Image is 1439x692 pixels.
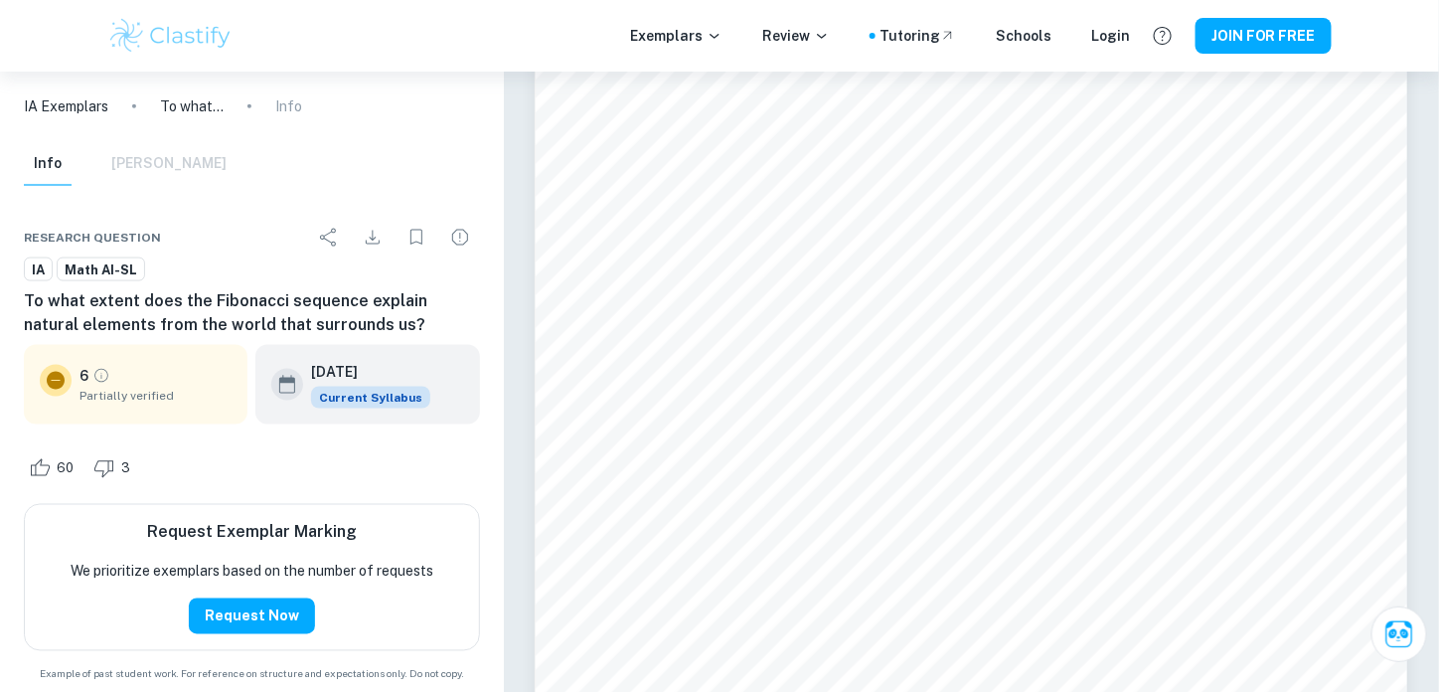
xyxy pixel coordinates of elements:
[92,367,110,385] a: Grade partially verified
[24,142,72,186] button: Info
[397,218,436,258] div: Bookmark
[80,365,88,387] p: 6
[879,25,956,47] a: Tutoring
[24,452,84,484] div: Like
[147,521,357,545] h6: Request Exemplar Marking
[160,95,224,117] p: To what extent does the Fibonacci sequence explain natural elements from the world that surrounds...
[1146,19,1180,53] button: Help and Feedback
[24,229,161,247] span: Research question
[24,289,480,337] h6: To what extent does the Fibonacci sequence explain natural elements from the world that surrounds...
[107,16,234,56] img: Clastify logo
[762,25,830,47] p: Review
[1091,25,1130,47] a: Login
[1196,18,1332,54] button: JOIN FOR FREE
[630,25,722,47] p: Exemplars
[88,452,141,484] div: Dislike
[57,258,145,282] a: Math AI-SL
[110,459,141,479] span: 3
[311,387,430,409] div: This exemplar is based on the current syllabus. Feel free to refer to it for inspiration/ideas wh...
[24,258,53,282] a: IA
[24,95,108,117] a: IA Exemplars
[46,459,84,479] span: 60
[1371,606,1427,662] button: Ask Clai
[309,218,349,258] div: Share
[24,667,480,682] span: Example of past student work. For reference on structure and expectations only. Do not copy.
[25,260,52,280] span: IA
[71,561,433,583] p: We prioritize exemplars based on the number of requests
[996,25,1051,47] a: Schools
[311,387,430,409] span: Current Syllabus
[353,218,393,258] div: Download
[440,218,480,258] div: Report issue
[80,387,232,405] span: Partially verified
[275,95,302,117] p: Info
[189,599,315,634] button: Request Now
[311,361,414,383] h6: [DATE]
[58,260,144,280] span: Math AI-SL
